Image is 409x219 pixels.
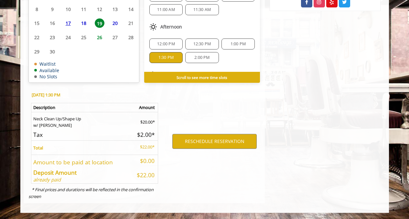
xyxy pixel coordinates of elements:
td: Select day17 [60,16,76,30]
div: 1:30 PM [149,52,183,63]
h5: Amount to be paid at location [33,159,128,165]
b: Total [33,145,43,151]
h5: $0.00 [133,158,155,164]
div: 11:00 AM [149,4,183,15]
span: 11:30 AM [193,7,211,12]
td: No Slots [34,74,59,79]
td: Neck Clean Up/Shape Up w/ [PERSON_NAME] [31,112,131,129]
span: 1:00 PM [231,41,246,47]
span: 18 [79,18,89,28]
span: 11:00 AM [157,7,175,12]
span: 20 [110,18,120,28]
img: afternoon slots [149,23,157,31]
td: Select day26 [91,30,107,45]
i: * Final prices and durations will be reflected in the confirmation screen [28,187,154,199]
td: Select day20 [107,16,123,30]
span: 12:30 PM [193,41,211,47]
td: $20.00* [131,112,158,129]
b: Deposit Amount [33,169,77,176]
b: Amount [139,104,155,110]
h5: Tax [33,132,128,138]
img: evening slots [149,71,157,79]
div: 2:00 PM [185,52,219,63]
span: 2:00 PM [194,55,210,60]
p: $22.00* [133,144,155,150]
b: Scroll to see more time slots [177,75,227,80]
span: Afternoon [160,24,182,29]
span: 12:00 PM [157,41,175,47]
td: Select day19 [91,16,107,30]
h5: $22.00 [133,172,155,178]
div: 12:30 PM [185,38,219,49]
h5: $2.00* [133,132,155,138]
div: 11:30 AM [185,4,219,15]
span: 17 [63,18,73,28]
div: 1:00 PM [221,38,255,49]
button: RESCHEDULE RESERVATION [172,134,257,149]
span: 1:30 PM [158,55,174,60]
span: 19 [95,18,104,28]
b: Description [33,104,55,110]
span: 26 [95,33,104,42]
b: [DATE] 1:30 PM [32,92,60,98]
i: already paid [33,176,61,183]
td: Available [34,68,59,73]
td: Select day18 [76,16,91,30]
td: Waitlist [34,61,59,66]
div: 12:00 PM [149,38,183,49]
